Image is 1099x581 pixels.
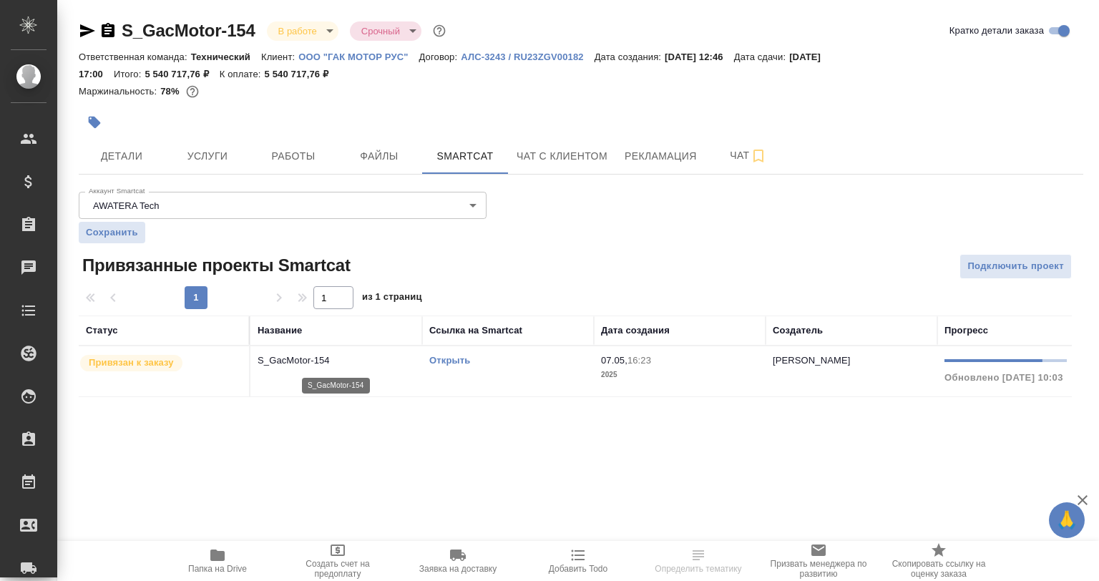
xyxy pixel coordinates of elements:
[601,355,627,366] p: 07.05,
[431,147,499,165] span: Smartcat
[258,353,415,368] p: S_GacMotor-154
[259,147,328,165] span: Работы
[944,372,1063,383] span: Обновлено [DATE] 10:03
[86,225,138,240] span: Сохранить
[265,69,339,79] p: 5 540 717,76 ₽
[145,69,219,79] p: 5 540 717,76 ₽
[714,147,783,165] span: Чат
[86,323,118,338] div: Статус
[362,288,422,309] span: из 1 страниц
[773,323,823,338] div: Создатель
[122,21,255,40] a: S_GacMotor-154
[173,147,242,165] span: Услуги
[601,323,670,338] div: Дата создания
[750,147,767,165] svg: Подписаться
[79,86,160,97] p: Маржинальность:
[79,192,487,219] div: AWATERA Tech
[429,355,470,366] a: Открыть
[967,258,1064,275] span: Подключить проект
[79,222,145,243] button: Сохранить
[87,147,156,165] span: Детали
[419,52,461,62] p: Договор:
[517,147,607,165] span: Чат с клиентом
[430,21,449,40] button: Доп статусы указывают на важность/срочность заказа
[160,86,182,97] p: 78%
[345,147,414,165] span: Файлы
[258,323,302,338] div: Название
[79,22,96,39] button: Скопировать ссылку для ЯМессенджера
[89,200,163,212] button: AWATERA Tech
[461,50,594,62] a: АЛС-3243 / RU23ZGV00182
[114,69,145,79] p: Итого:
[627,355,651,366] p: 16:23
[734,52,789,62] p: Дата сдачи:
[595,52,665,62] p: Дата создания:
[298,50,419,62] a: ООО "ГАК МОТОР РУС"
[261,52,298,62] p: Клиент:
[601,368,758,382] p: 2025
[959,254,1072,279] button: Подключить проект
[79,254,351,277] span: Привязанные проекты Smartcat
[1049,502,1085,538] button: 🙏
[625,147,697,165] span: Рекламация
[89,356,174,370] p: Привязан к заказу
[220,69,265,79] p: К оплате:
[949,24,1044,38] span: Кратко детали заказа
[267,21,338,41] div: В работе
[79,52,191,62] p: Ответственная команда:
[357,25,404,37] button: Срочный
[665,52,734,62] p: [DATE] 12:46
[350,21,421,41] div: В работе
[773,355,851,366] p: [PERSON_NAME]
[274,25,321,37] button: В работе
[99,22,117,39] button: Скопировать ссылку
[461,52,594,62] p: АЛС-3243 / RU23ZGV00182
[1055,505,1079,535] span: 🙏
[191,52,261,62] p: Технический
[944,323,988,338] div: Прогресс
[298,52,419,62] p: ООО "ГАК МОТОР РУС"
[79,107,110,138] button: Добавить тэг
[429,323,522,338] div: Ссылка на Smartcat
[183,82,202,101] button: 998094.55 RUB;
